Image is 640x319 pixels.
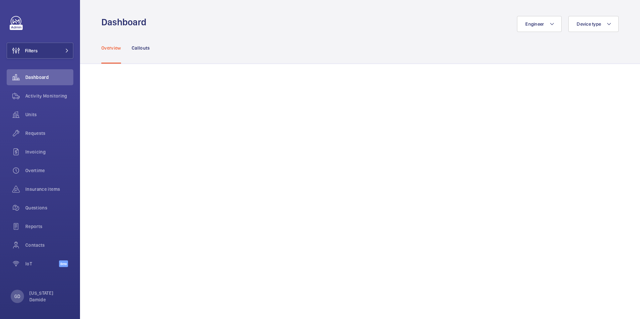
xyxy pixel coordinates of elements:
[25,223,73,230] span: Reports
[101,45,121,51] p: Overview
[25,260,59,267] span: IoT
[25,186,73,192] span: Insurance items
[29,290,69,303] p: [US_STATE] Damide
[25,111,73,118] span: Units
[101,16,150,28] h1: Dashboard
[25,74,73,81] span: Dashboard
[14,293,20,300] p: GD
[577,21,601,27] span: Device type
[568,16,619,32] button: Device type
[25,242,73,248] span: Contacts
[59,260,68,267] span: Beta
[132,45,150,51] p: Callouts
[25,93,73,99] span: Activity Monitoring
[25,204,73,211] span: Questions
[25,149,73,155] span: Invoicing
[25,167,73,174] span: Overtime
[25,130,73,137] span: Requests
[7,43,73,59] button: Filters
[525,21,544,27] span: Engineer
[25,47,38,54] span: Filters
[517,16,562,32] button: Engineer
